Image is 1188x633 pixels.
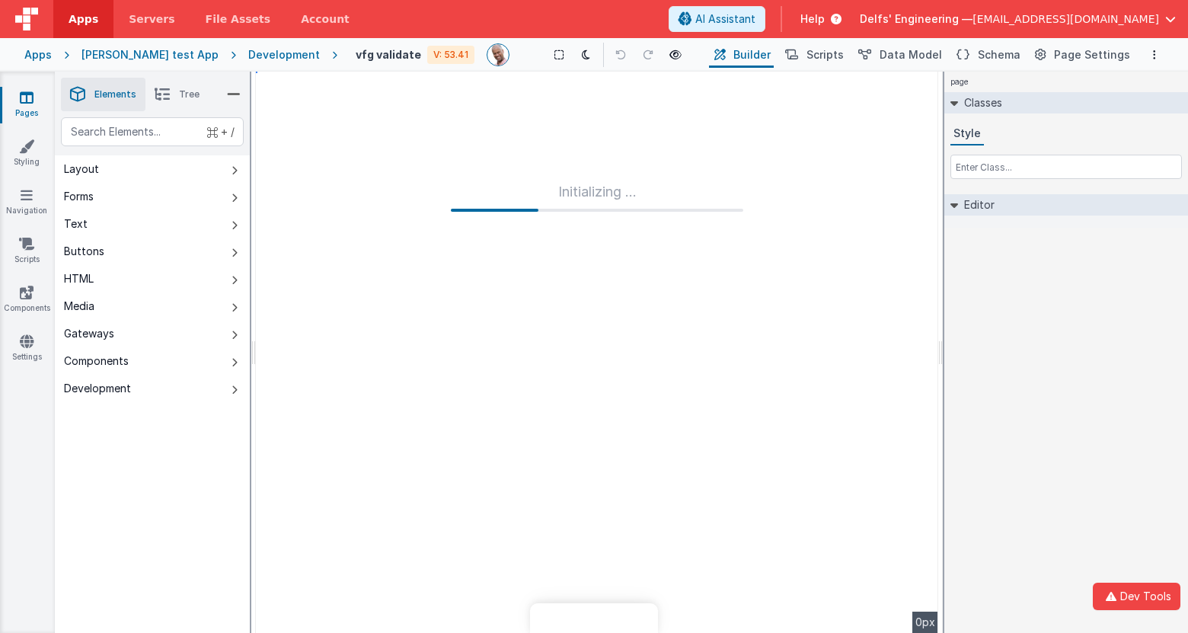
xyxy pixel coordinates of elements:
[950,155,1182,179] input: Enter Class...
[207,117,235,146] span: + /
[880,47,942,62] span: Data Model
[451,181,743,212] div: Initializing ...
[55,155,250,183] button: Layout
[206,11,271,27] span: File Assets
[695,11,755,27] span: AI Assistant
[55,238,250,265] button: Buttons
[487,44,509,66] img: 11ac31fe5dc3d0eff3fbbbf7b26fa6e1
[958,194,995,216] h2: Editor
[129,11,174,27] span: Servers
[944,72,975,92] h4: page
[55,347,250,375] button: Components
[860,11,1176,27] button: Delfs' Engineering — [EMAIL_ADDRESS][DOMAIN_NAME]
[24,47,52,62] div: Apps
[669,6,765,32] button: AI Assistant
[912,612,938,633] div: 0px
[64,271,94,286] div: HTML
[427,46,474,64] div: V: 53.41
[179,88,200,101] span: Tree
[972,11,1159,27] span: [EMAIL_ADDRESS][DOMAIN_NAME]
[256,72,938,633] div: -->
[55,293,250,320] button: Media
[1030,42,1133,68] button: Page Settings
[64,326,114,341] div: Gateways
[709,42,774,68] button: Builder
[64,244,104,259] div: Buttons
[55,183,250,210] button: Forms
[55,375,250,402] button: Development
[61,117,244,146] input: Search Elements...
[1054,47,1130,62] span: Page Settings
[94,88,136,101] span: Elements
[55,320,250,347] button: Gateways
[55,265,250,293] button: HTML
[950,123,984,145] button: Style
[64,353,129,369] div: Components
[81,47,219,62] div: [PERSON_NAME] test App
[860,11,972,27] span: Delfs' Engineering —
[800,11,825,27] span: Help
[733,47,771,62] span: Builder
[64,189,94,204] div: Forms
[780,42,847,68] button: Scripts
[1093,583,1180,610] button: Dev Tools
[64,216,88,232] div: Text
[978,47,1020,62] span: Schema
[248,47,320,62] div: Development
[951,42,1024,68] button: Schema
[69,11,98,27] span: Apps
[806,47,844,62] span: Scripts
[64,161,99,177] div: Layout
[55,210,250,238] button: Text
[64,381,131,396] div: Development
[853,42,945,68] button: Data Model
[356,49,421,60] h4: vfg validate
[1145,46,1164,64] button: Options
[958,92,1002,113] h2: Classes
[64,299,94,314] div: Media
